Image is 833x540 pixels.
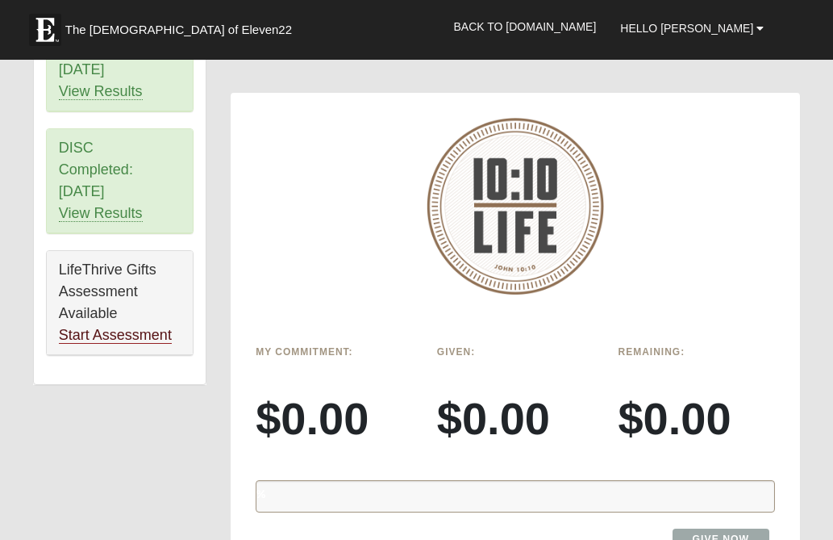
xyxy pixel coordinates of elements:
[620,22,753,35] span: Hello [PERSON_NAME]
[256,391,413,446] h3: $0.00
[47,251,193,355] div: LifeThrive Gifts Assessment Available
[21,6,344,46] a: The [DEMOGRAPHIC_DATA] of Eleven22
[618,346,775,358] h6: Remaining:
[618,391,775,446] h3: $0.00
[256,346,413,358] h6: My Commitment:
[59,327,172,344] a: Start Assessment
[65,22,292,38] span: The [DEMOGRAPHIC_DATA] of Eleven22
[47,129,193,233] div: DISC Completed: [DATE]
[437,391,594,446] h3: $0.00
[29,14,61,46] img: Eleven22 logo
[441,6,608,47] a: Back to [DOMAIN_NAME]
[608,8,776,48] a: Hello [PERSON_NAME]
[427,118,604,295] img: 10-10-Life-logo-round-no-scripture.png
[59,205,143,222] a: View Results
[437,346,594,358] h6: Given:
[59,83,143,100] a: View Results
